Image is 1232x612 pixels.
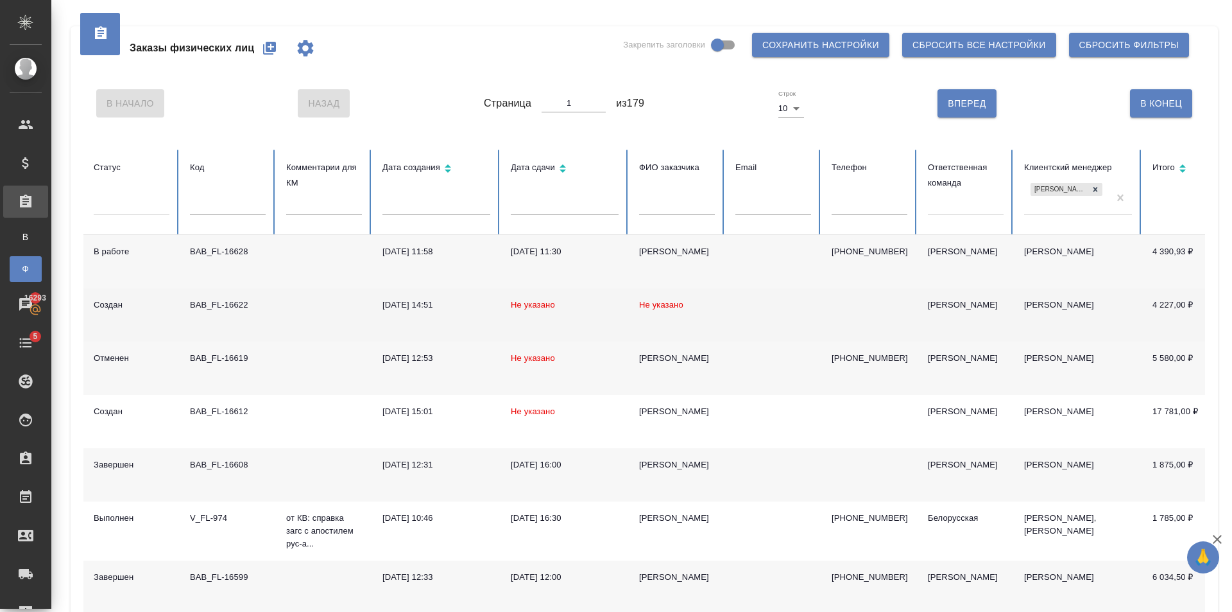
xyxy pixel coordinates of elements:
div: Выполнен [94,512,169,525]
span: Сбросить фильтры [1079,37,1179,53]
span: 16293 [17,292,54,304]
span: Сбросить все настройки [912,37,1046,53]
button: 🙏 [1187,541,1219,573]
span: Не указано [511,407,555,416]
div: Телефон [832,160,907,175]
div: BAB_FL-16599 [190,571,266,584]
div: [DATE] 15:01 [382,405,490,418]
a: 16293 [3,288,48,320]
div: [PERSON_NAME] [639,459,715,471]
div: [PERSON_NAME] [928,405,1004,418]
div: Белорусская [928,512,1004,525]
div: [PERSON_NAME] [639,405,715,418]
td: [PERSON_NAME] [1014,448,1142,502]
span: Не указано [511,300,555,310]
div: Код [190,160,266,175]
div: [DATE] 12:31 [382,459,490,471]
span: 5 [25,330,45,343]
button: Сбросить все настройки [902,33,1056,57]
div: ФИО заказчика [639,160,715,175]
label: Строк [778,91,796,97]
div: [PERSON_NAME] [928,459,1004,471]
button: Создать [254,33,285,64]
div: BAB_FL-16619 [190,352,266,365]
div: Сортировка [1152,160,1228,179]
div: [DATE] 14:51 [382,299,490,311]
div: [PERSON_NAME] [1031,183,1088,197]
p: от КВ: справка загс с апостилем рус-а... [286,512,362,550]
td: [PERSON_NAME] [1014,235,1142,288]
div: [PERSON_NAME] [639,352,715,365]
div: Завершен [94,459,169,471]
span: Закрепить заголовки [623,39,705,51]
span: В Конец [1140,96,1182,112]
p: [PHONE_NUMBER] [832,352,907,365]
div: [DATE] 12:33 [382,571,490,584]
span: Страница [484,96,531,111]
button: Вперед [937,89,996,118]
div: [DATE] 16:00 [511,459,619,471]
span: Сохранить настройки [762,37,879,53]
span: Не указано [639,300,683,310]
p: [PHONE_NUMBER] [832,571,907,584]
td: [PERSON_NAME], [PERSON_NAME] [1014,502,1142,561]
button: Сбросить фильтры [1069,33,1189,57]
div: [PERSON_NAME] [928,299,1004,311]
div: [PERSON_NAME] [928,352,1004,365]
p: [PHONE_NUMBER] [832,245,907,258]
div: Клиентский менеджер [1024,160,1132,175]
div: [DATE] 12:00 [511,571,619,584]
button: В Конец [1130,89,1192,118]
div: Сортировка [511,160,619,179]
div: Email [735,160,811,175]
div: [PERSON_NAME] [639,245,715,258]
div: BAB_FL-16608 [190,459,266,471]
div: Комментарии для КМ [286,160,362,191]
div: [PERSON_NAME] [639,571,715,584]
a: Ф [10,256,42,282]
div: [DATE] 11:30 [511,245,619,258]
div: BAB_FL-16612 [190,405,266,418]
div: [DATE] 16:30 [511,512,619,525]
div: Ответственная команда [928,160,1004,191]
div: [DATE] 11:58 [382,245,490,258]
span: В [16,231,35,243]
span: Вперед [948,96,986,112]
a: В [10,224,42,250]
div: Сортировка [382,160,490,179]
div: В работе [94,245,169,258]
a: 5 [3,327,48,359]
span: Не указано [511,353,555,363]
div: 10 [778,100,804,118]
div: [PERSON_NAME] [928,571,1004,584]
td: [PERSON_NAME] [1014,395,1142,448]
p: [PHONE_NUMBER] [832,512,907,525]
span: Заказы физических лиц [130,40,254,56]
span: Ф [16,263,35,275]
div: [PERSON_NAME] [928,245,1004,258]
div: BAB_FL-16628 [190,245,266,258]
div: [PERSON_NAME] [639,512,715,525]
div: BAB_FL-16622 [190,299,266,311]
div: [DATE] 10:46 [382,512,490,525]
div: Статус [94,160,169,175]
div: Создан [94,405,169,418]
div: Завершен [94,571,169,584]
div: Создан [94,299,169,311]
td: [PERSON_NAME] [1014,342,1142,395]
span: из 179 [616,96,644,111]
div: [DATE] 12:53 [382,352,490,365]
td: [PERSON_NAME] [1014,288,1142,342]
div: V_FL-974 [190,512,266,525]
div: Отменен [94,352,169,365]
span: 🙏 [1192,544,1214,571]
button: Сохранить настройки [752,33,889,57]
